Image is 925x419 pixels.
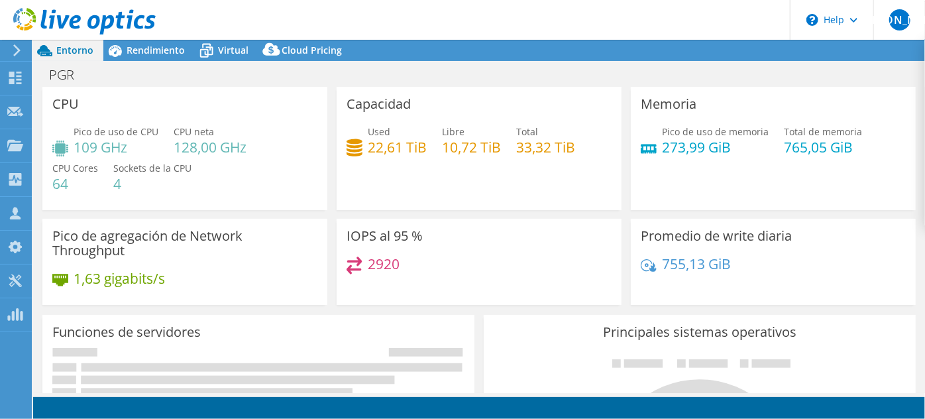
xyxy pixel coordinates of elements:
[52,229,317,258] h3: Pico de agregación de Network Throughput
[56,44,93,56] span: Entorno
[662,125,769,138] span: Pico de uso de memoria
[641,97,696,111] h3: Memoria
[52,325,201,339] h3: Funciones de servidores
[494,325,906,339] h3: Principales sistemas operativos
[74,140,158,154] h4: 109 GHz
[347,229,423,243] h3: IOPS al 95 %
[282,44,342,56] span: Cloud Pricing
[174,125,214,138] span: CPU neta
[43,68,95,82] h1: PGR
[368,257,400,271] h4: 2920
[113,162,191,174] span: Sockets de la CPU
[516,125,538,138] span: Total
[784,140,862,154] h4: 765,05 GiB
[662,140,769,154] h4: 273,99 GiB
[113,176,191,191] h4: 4
[52,97,79,111] h3: CPU
[442,140,501,154] h4: 10,72 TiB
[74,125,158,138] span: Pico de uso de CPU
[662,257,731,271] h4: 755,13 GiB
[52,176,98,191] h4: 64
[347,97,411,111] h3: Capacidad
[641,229,792,243] h3: Promedio de write diaria
[218,44,248,56] span: Virtual
[516,140,575,154] h4: 33,32 TiB
[806,14,818,26] svg: \n
[784,125,862,138] span: Total de memoria
[74,271,165,286] h4: 1,63 gigabits/s
[127,44,185,56] span: Rendimiento
[368,140,427,154] h4: 22,61 TiB
[442,125,464,138] span: Libre
[52,162,98,174] span: CPU Cores
[174,140,246,154] h4: 128,00 GHz
[368,125,390,138] span: Used
[889,9,910,30] span: [PERSON_NAME]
